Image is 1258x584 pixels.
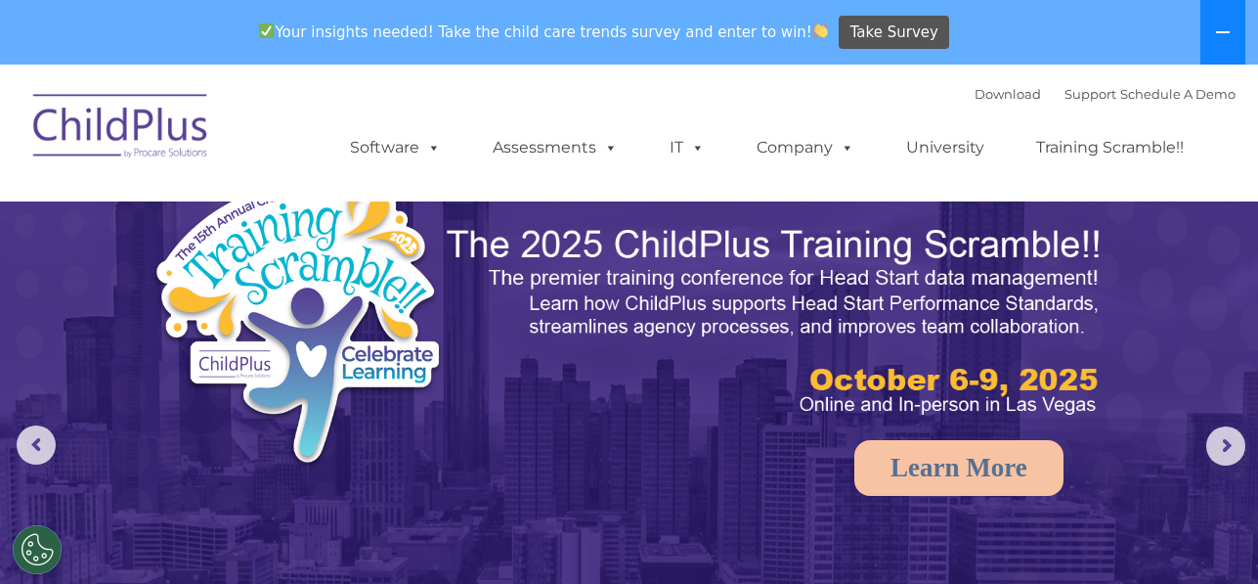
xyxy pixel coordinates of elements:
button: Cookies Settings [13,525,62,574]
a: Download [975,86,1041,102]
a: Assessments [473,128,637,167]
a: Training Scramble!! [1017,128,1203,167]
a: IT [650,128,724,167]
span: Last name [272,129,331,144]
img: ChildPlus by Procare Solutions [23,80,219,178]
a: Learn More [854,440,1063,496]
a: University [887,128,1004,167]
img: 👏 [813,23,828,38]
a: Take Survey [839,16,949,50]
img: ✅ [259,23,274,38]
a: Schedule A Demo [1120,86,1236,102]
span: Take Survey [850,16,938,50]
font: | [975,86,1236,102]
span: Your insights needed! Take the child care trends survey and enter to win! [251,13,837,51]
a: Company [737,128,874,167]
a: Support [1064,86,1116,102]
a: Software [330,128,460,167]
span: Phone number [272,209,355,224]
